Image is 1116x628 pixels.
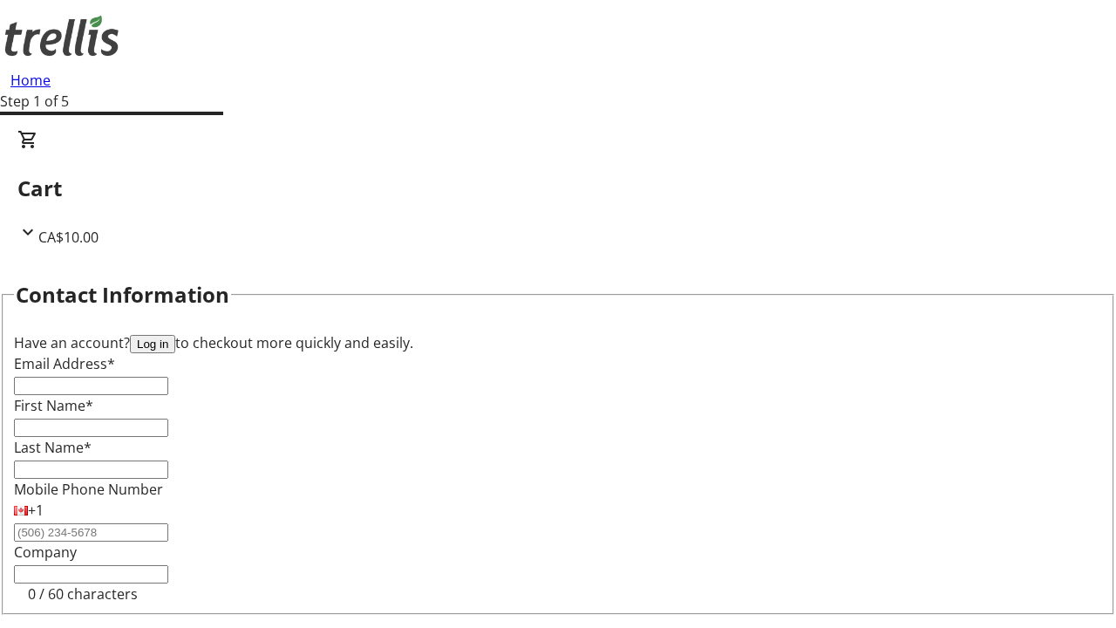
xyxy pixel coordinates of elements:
h2: Cart [17,173,1099,204]
label: Mobile Phone Number [14,480,163,499]
label: Last Name* [14,438,92,457]
label: Company [14,543,77,562]
tr-character-limit: 0 / 60 characters [28,584,138,604]
label: Email Address* [14,354,115,373]
label: First Name* [14,396,93,415]
div: Have an account? to checkout more quickly and easily. [14,332,1102,353]
span: CA$10.00 [38,228,99,247]
input: (506) 234-5678 [14,523,168,542]
div: CartCA$10.00 [17,129,1099,248]
h2: Contact Information [16,279,229,311]
button: Log in [130,335,175,353]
